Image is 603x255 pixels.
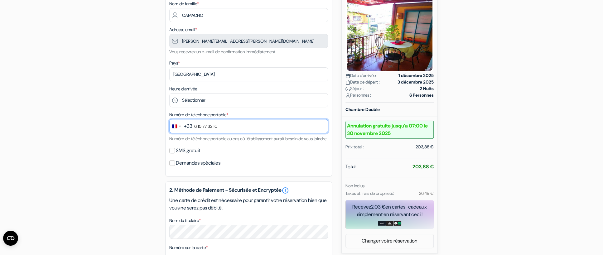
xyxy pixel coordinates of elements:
[169,197,328,212] p: Une carte de crédit est nécessaire pour garantir votre réservation bien que vous ne serez pas déb...
[169,8,328,22] input: Entrer le nom de famille
[169,119,328,133] input: 6 12 34 56 78
[386,221,393,226] img: adidas-card.png
[345,107,380,112] b: Chambre Double
[416,144,434,150] div: 203,88 €
[345,203,434,218] div: Recevez en cartes-cadeaux simplement en réservant ceci !
[169,34,328,48] input: Entrer adresse e-mail
[169,60,180,66] label: Pays
[345,163,356,171] span: Total:
[169,1,199,7] label: Nom de famille
[176,159,220,167] label: Demandes spéciales
[371,204,385,210] span: 2,03 €
[345,190,394,196] small: Taxes et frais de propriété:
[378,221,386,226] img: amazon-card-no-text.png
[419,190,434,196] small: 26,49 €
[345,93,350,98] img: user_icon.svg
[412,163,434,170] strong: 203,88 €
[398,79,434,85] strong: 3 décembre 2025
[169,112,228,118] label: Numéro de telephone portable
[393,221,401,226] img: uber-uber-eats-card.png
[345,72,378,79] span: Date d'arrivée :
[3,231,18,246] button: Ouvrir le widget CMP
[345,183,364,189] small: Non inclus
[398,72,434,79] strong: 1 décembre 2025
[420,85,434,92] strong: 2 Nuits
[346,235,433,247] a: Changer votre réservation
[169,187,328,194] h5: 2. Méthode de Paiement - Sécurisée et Encryptée
[345,80,350,85] img: calendar.svg
[170,119,192,133] button: Change country, selected France (+33)
[169,217,201,224] label: Nom du titulaire
[409,92,434,99] strong: 6 Personnes
[345,74,350,78] img: calendar.svg
[345,87,350,91] img: moon.svg
[169,49,275,55] small: Vous recevrez un e-mail de confirmation immédiatement
[184,123,192,130] div: +33
[169,26,197,33] label: Adresse email
[282,187,289,194] a: error_outline
[345,92,371,99] span: Personnes :
[169,244,208,251] label: Numéro sur la carte
[176,146,200,155] label: SMS gratuit
[345,121,434,139] b: Annulation gratuite jusqu'a 07:00 le 30 novembre 2025
[345,144,364,150] div: Prix total :
[345,79,380,85] span: Date de départ :
[169,136,326,142] small: Numéro de téléphone portable au cas où l'établissement aurait besoin de vous joindre
[345,85,364,92] span: Séjour :
[169,86,197,92] label: Heure d'arrivée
